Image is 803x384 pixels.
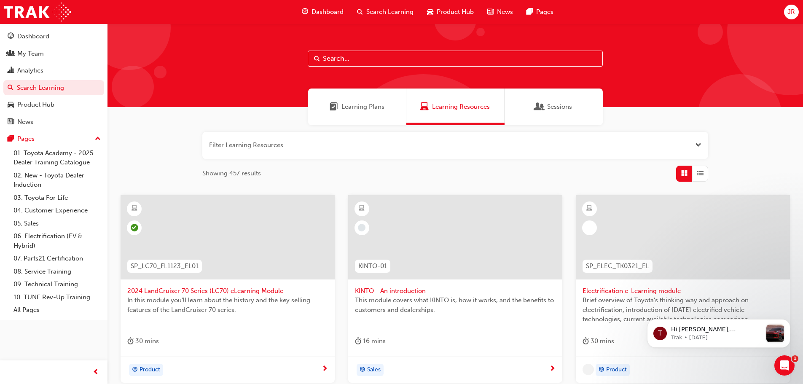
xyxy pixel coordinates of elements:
[634,302,803,361] iframe: Intercom notifications message
[8,67,14,75] span: chart-icon
[17,134,35,144] div: Pages
[314,54,320,64] span: Search
[357,7,363,17] span: search-icon
[359,203,365,214] span: learningResourceType_ELEARNING-icon
[355,295,556,314] span: This module covers what KINTO is, how it works, and the benefits to customers and dealerships.
[3,131,104,147] button: Pages
[322,365,328,373] span: next-icon
[599,365,604,376] span: target-icon
[330,102,338,112] span: Learning Plans
[17,66,43,75] div: Analytics
[695,140,701,150] button: Open the filter
[420,3,481,21] a: car-iconProduct Hub
[3,27,104,131] button: DashboardMy TeamAnalyticsSearch LearningProduct HubNews
[10,217,104,230] a: 05. Sales
[583,336,589,346] span: duration-icon
[3,97,104,113] a: Product Hub
[10,204,104,217] a: 04. Customer Experience
[406,89,505,125] a: Learning ResourcesLearning Resources
[586,261,649,271] span: SP_ELEC_TK0321_EL
[681,169,688,178] span: Grid
[367,365,381,375] span: Sales
[8,33,14,40] span: guage-icon
[526,7,533,17] span: pages-icon
[586,203,592,214] span: learningResourceType_ELEARNING-icon
[348,195,562,383] a: KINTO-01KINTO - An introductionThis module covers what KINTO is, how it works, and the benefits t...
[8,84,13,92] span: search-icon
[606,365,627,375] span: Product
[308,89,406,125] a: Learning PlansLearning Plans
[774,355,795,376] iframe: Intercom live chat
[131,224,138,231] span: learningRecordVerb_PASS-icon
[127,336,159,346] div: 30 mins
[520,3,560,21] a: pages-iconPages
[127,286,328,296] span: 2024 LandCruiser 70 Series (LC70) eLearning Module
[17,117,33,127] div: News
[8,118,14,126] span: news-icon
[10,169,104,191] a: 02. New - Toyota Dealer Induction
[360,365,365,376] span: target-icon
[505,89,603,125] a: SessionsSessions
[487,7,494,17] span: news-icon
[10,252,104,265] a: 07. Parts21 Certification
[787,7,795,17] span: JR
[127,295,328,314] span: In this module you'll learn about the history and the key selling features of the LandCruiser 70 ...
[308,51,603,67] input: Search...
[140,365,160,375] span: Product
[10,147,104,169] a: 01. Toyota Academy - 2025 Dealer Training Catalogue
[8,135,14,143] span: pages-icon
[497,7,513,17] span: News
[355,336,361,346] span: duration-icon
[3,114,104,130] a: News
[583,364,594,375] span: undefined-icon
[358,261,387,271] span: KINTO-01
[10,265,104,278] a: 08. Service Training
[95,134,101,145] span: up-icon
[4,3,71,21] img: Trak
[10,291,104,304] a: 10. TUNE Rev-Up Training
[583,336,614,346] div: 30 mins
[202,169,261,178] span: Showing 457 results
[427,7,433,17] span: car-icon
[10,191,104,204] a: 03. Toyota For Life
[432,102,490,112] span: Learning Resources
[355,336,386,346] div: 16 mins
[792,355,798,362] span: 1
[583,295,783,324] span: Brief overview of Toyota’s thinking way and approach on electrification, introduction of [DATE] e...
[481,3,520,21] a: news-iconNews
[127,336,134,346] span: duration-icon
[312,7,344,17] span: Dashboard
[132,203,137,214] span: learningResourceType_ELEARNING-icon
[536,7,553,17] span: Pages
[8,50,14,58] span: people-icon
[10,278,104,291] a: 09. Technical Training
[547,102,572,112] span: Sessions
[350,3,420,21] a: search-iconSearch Learning
[549,365,556,373] span: next-icon
[121,195,335,383] a: SP_LC70_FL1123_EL012024 LandCruiser 70 Series (LC70) eLearning ModuleIn this module you'll learn ...
[341,102,384,112] span: Learning Plans
[132,365,138,376] span: target-icon
[10,230,104,252] a: 06. Electrification (EV & Hybrid)
[583,286,783,296] span: Electrification e-Learning module
[93,367,99,378] span: prev-icon
[3,80,104,96] a: Search Learning
[17,100,54,110] div: Product Hub
[3,29,104,44] a: Dashboard
[302,7,308,17] span: guage-icon
[355,286,556,296] span: KINTO - An introduction
[3,46,104,62] a: My Team
[3,63,104,78] a: Analytics
[437,7,474,17] span: Product Hub
[366,7,414,17] span: Search Learning
[535,102,544,112] span: Sessions
[576,195,790,383] a: SP_ELEC_TK0321_ELElectrification e-Learning moduleBrief overview of Toyota’s thinking way and app...
[17,32,49,41] div: Dashboard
